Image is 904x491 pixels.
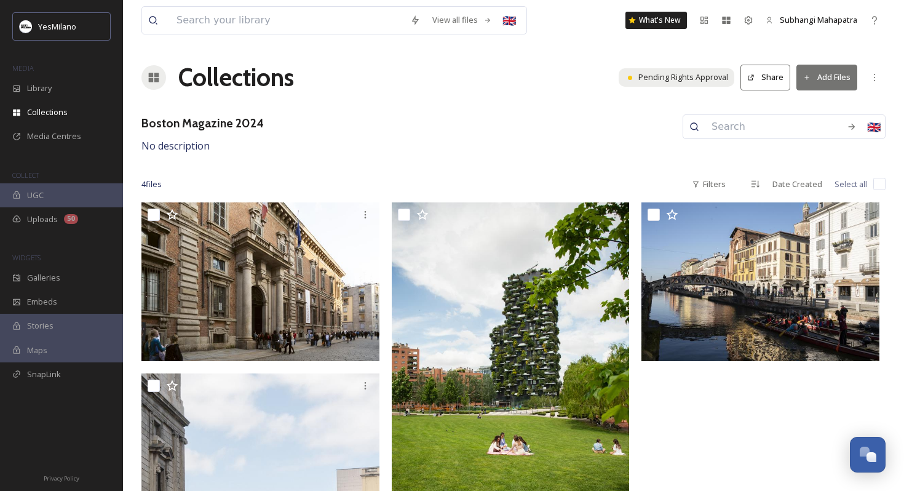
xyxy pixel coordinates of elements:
[170,7,404,34] input: Search your library
[638,71,728,83] span: Pending Rights Approval
[141,178,162,190] span: 4 file s
[780,14,857,25] span: Subhangi Mahapatra
[141,202,379,361] img: Pinacoteca-di-Brera.JPG
[27,296,57,308] span: Embeds
[27,369,61,380] span: SnapLink
[27,106,68,118] span: Collections
[863,116,885,138] div: 🇬🇧
[759,8,863,32] a: Subhangi Mahapatra
[641,202,879,361] img: Navigli-Jose-Limbert.jpg
[27,272,60,284] span: Galleries
[20,20,32,33] img: Logo%20YesMilano%40150x.png
[27,190,44,201] span: UGC
[835,178,867,190] span: Select all
[850,437,886,473] button: Open Chat
[426,8,498,32] a: View all files
[27,214,58,225] span: Uploads
[625,12,687,29] a: What's New
[64,214,78,224] div: 50
[740,65,790,90] button: Share
[27,345,47,356] span: Maps
[44,474,79,482] span: Privacy Policy
[38,21,76,32] span: YesMilano
[27,130,81,142] span: Media Centres
[12,253,41,262] span: WIDGETS
[27,320,54,332] span: Stories
[178,59,294,96] a: Collections
[705,113,841,140] input: Search
[686,172,732,196] div: Filters
[27,82,52,94] span: Library
[12,63,34,73] span: MEDIA
[44,470,79,485] a: Privacy Policy
[766,172,828,196] div: Date Created
[141,139,210,153] span: No description
[141,114,264,132] h3: Boston Magazine 2024
[498,9,520,31] div: 🇬🇧
[796,65,857,90] button: Add Files
[12,170,39,180] span: COLLECT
